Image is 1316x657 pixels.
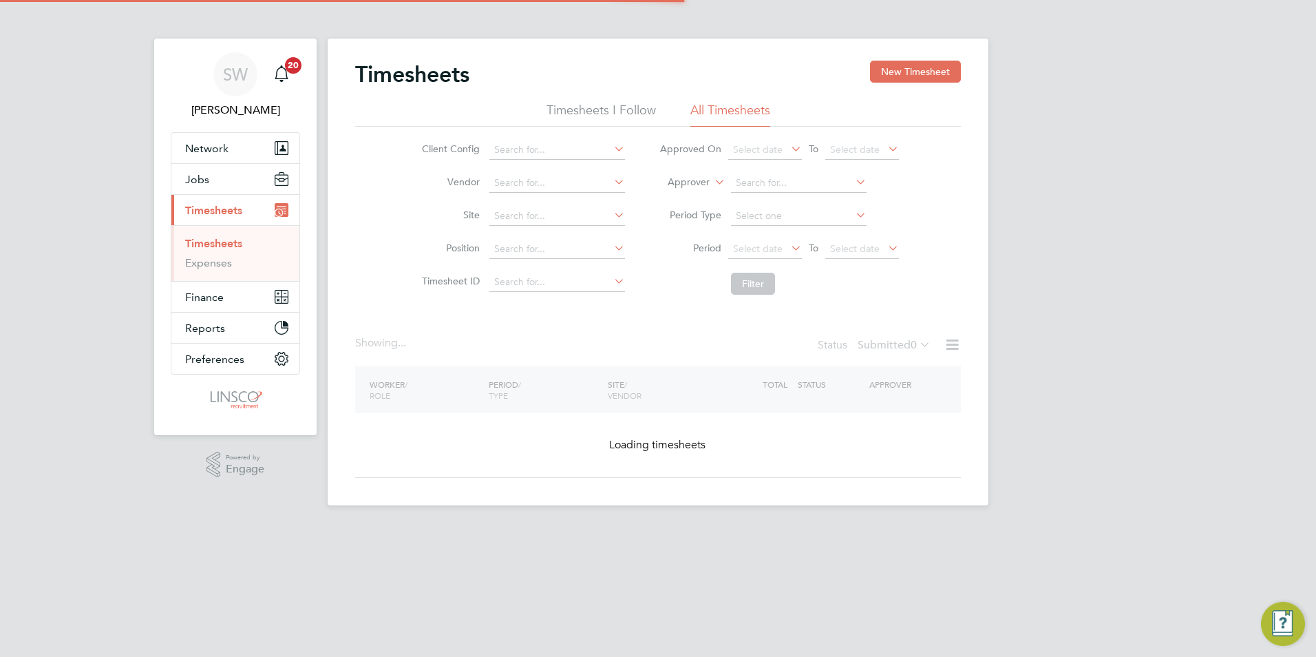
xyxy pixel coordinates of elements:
label: Approver [648,176,710,189]
label: Period Type [659,209,721,221]
label: Site [418,209,480,221]
a: Timesheets [185,237,242,250]
input: Search for... [489,174,625,193]
div: Status [818,336,933,355]
a: 20 [268,52,295,96]
span: ... [398,336,406,350]
span: Network [185,142,229,155]
li: All Timesheets [690,102,770,127]
button: Engage Resource Center [1261,602,1305,646]
button: Jobs [171,164,299,194]
a: Go to home page [171,388,300,410]
span: 0 [911,338,917,352]
div: Showing [355,336,409,351]
h2: Timesheets [355,61,469,88]
span: Select date [733,143,783,156]
button: Reports [171,313,299,343]
span: Select date [830,242,880,255]
button: Finance [171,282,299,312]
label: Client Config [418,143,480,155]
a: Powered byEngage [206,452,265,478]
span: Powered by [226,452,264,463]
button: Filter [731,273,775,295]
button: Preferences [171,344,299,374]
label: Period [659,242,721,254]
span: Reports [185,322,225,335]
img: linsco-logo-retina.png [206,388,264,410]
span: Timesheets [185,204,242,217]
span: Select date [733,242,783,255]
label: Timesheet ID [418,275,480,287]
span: To [805,239,822,257]
input: Search for... [731,174,867,193]
a: Expenses [185,256,232,269]
input: Select one [731,207,867,226]
nav: Main navigation [154,39,317,435]
button: Timesheets [171,195,299,225]
input: Search for... [489,140,625,160]
span: Finance [185,291,224,304]
span: To [805,140,822,158]
label: Vendor [418,176,480,188]
input: Search for... [489,240,625,259]
span: Shaun White [171,102,300,118]
span: Preferences [185,353,244,366]
label: Submitted [858,338,931,352]
input: Search for... [489,273,625,292]
span: Jobs [185,173,209,186]
button: Network [171,133,299,163]
span: Select date [830,143,880,156]
button: New Timesheet [870,61,961,83]
label: Position [418,242,480,254]
span: SW [223,65,248,83]
a: SW[PERSON_NAME] [171,52,300,118]
input: Search for... [489,207,625,226]
span: 20 [285,57,301,74]
span: Engage [226,463,264,475]
label: Approved On [659,143,721,155]
div: Timesheets [171,225,299,281]
li: Timesheets I Follow [546,102,656,127]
